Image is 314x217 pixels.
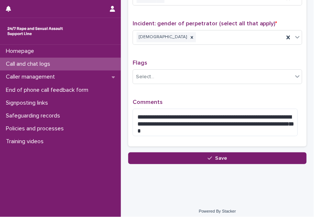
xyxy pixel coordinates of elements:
[215,156,227,161] span: Save
[3,48,40,55] p: Homepage
[128,152,307,164] button: Save
[136,73,154,81] div: Select...
[3,73,61,80] p: Caller management
[3,61,56,68] p: Call and chat logs
[133,21,277,26] span: Incident: gender of perpetrator (select all that apply)
[3,87,94,94] p: End of phone call feedback form
[3,125,70,132] p: Policies and processes
[3,100,54,106] p: Signposting links
[133,99,163,105] span: Comments
[6,24,64,39] img: rhQMoQhaT3yELyF149Cw
[137,32,188,42] div: [DEMOGRAPHIC_DATA]
[3,138,49,145] p: Training videos
[199,209,236,213] a: Powered By Stacker
[3,112,66,119] p: Safeguarding records
[133,60,147,66] span: Flags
